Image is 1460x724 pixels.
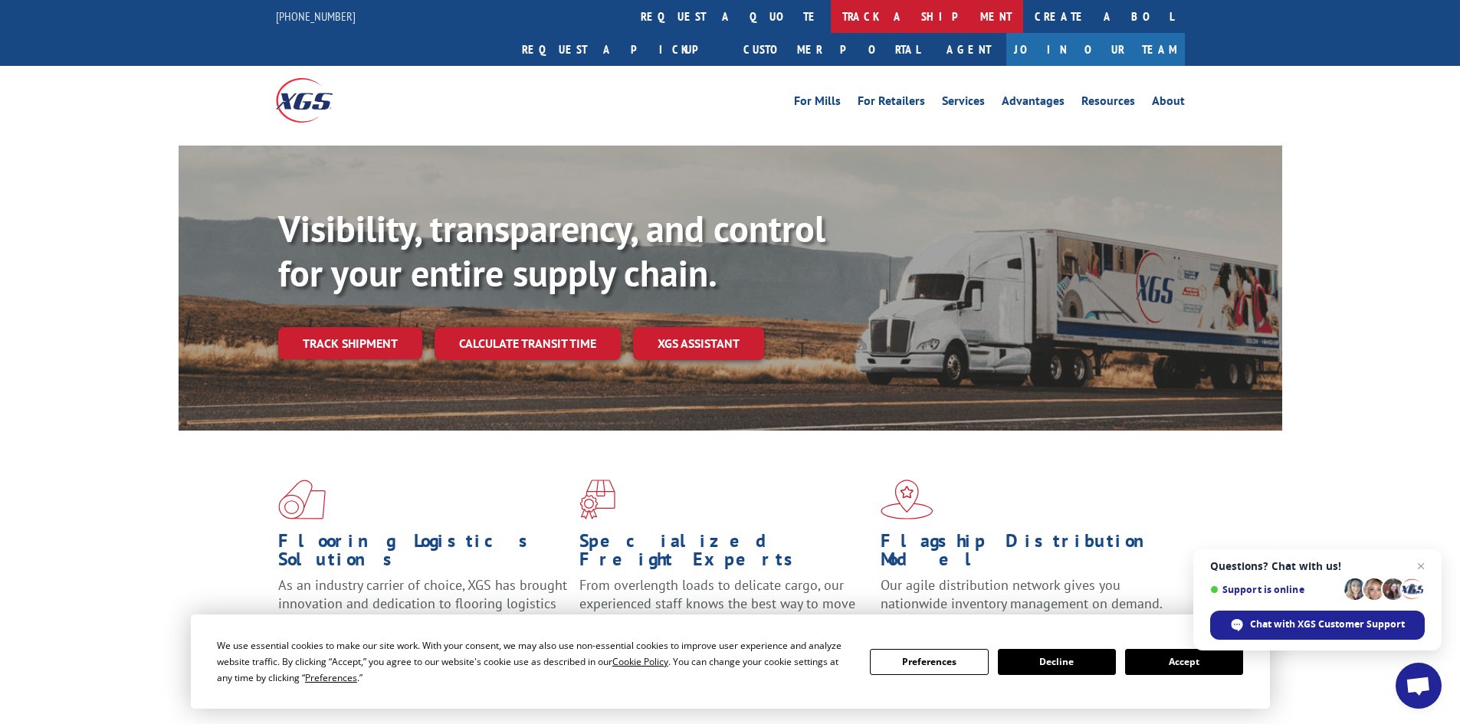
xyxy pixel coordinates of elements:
[579,532,869,576] h1: Specialized Freight Experts
[191,614,1270,709] div: Cookie Consent Prompt
[633,327,764,360] a: XGS ASSISTANT
[278,576,567,631] span: As an industry carrier of choice, XGS has brought innovation and dedication to flooring logistics...
[1125,649,1243,675] button: Accept
[278,327,422,359] a: Track shipment
[732,33,931,66] a: Customer Portal
[435,327,621,360] a: Calculate transit time
[858,95,925,112] a: For Retailers
[1412,557,1430,575] span: Close chat
[1250,618,1405,631] span: Chat with XGS Customer Support
[1210,560,1425,572] span: Questions? Chat with us!
[278,205,825,296] b: Visibility, transparency, and control for your entire supply chain.
[579,480,615,519] img: xgs-icon-focused-on-flooring-red
[881,576,1163,612] span: Our agile distribution network gives you nationwide inventory management on demand.
[276,8,356,24] a: [PHONE_NUMBER]
[1002,95,1065,112] a: Advantages
[278,480,326,519] img: xgs-icon-total-supply-chain-intelligence-red
[881,532,1170,576] h1: Flagship Distribution Model
[1006,33,1185,66] a: Join Our Team
[305,671,357,684] span: Preferences
[881,480,933,519] img: xgs-icon-flagship-distribution-model-red
[1081,95,1135,112] a: Resources
[1396,663,1442,709] div: Open chat
[510,33,732,66] a: Request a pickup
[870,649,988,675] button: Preferences
[1210,584,1339,595] span: Support is online
[931,33,1006,66] a: Agent
[1210,611,1425,640] div: Chat with XGS Customer Support
[217,637,851,686] div: We use essential cookies to make our site work. With your consent, we may also use non-essential ...
[1152,95,1185,112] a: About
[278,532,568,576] h1: Flooring Logistics Solutions
[794,95,841,112] a: For Mills
[998,649,1116,675] button: Decline
[579,576,869,644] p: From overlength loads to delicate cargo, our experienced staff knows the best way to move your fr...
[612,655,668,668] span: Cookie Policy
[942,95,985,112] a: Services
